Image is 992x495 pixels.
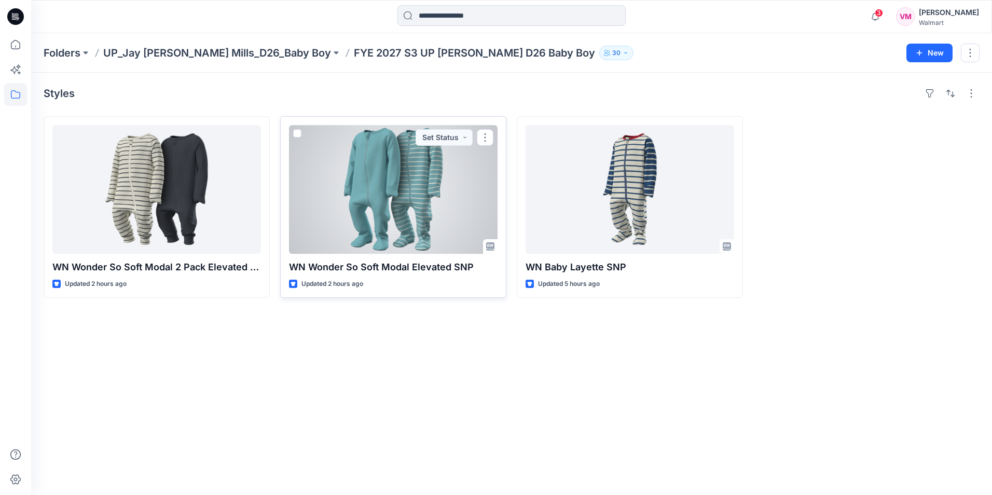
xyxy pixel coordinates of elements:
a: WN Wonder So Soft Modal 2 Pack Elevated COVERALL [52,125,261,254]
a: WN Wonder So Soft Modal Elevated SNP [289,125,498,254]
div: Walmart [919,19,979,26]
button: New [906,44,953,62]
button: 30 [599,46,633,60]
p: WN Wonder So Soft Modal 2 Pack Elevated COVERALL [52,260,261,274]
p: Updated 2 hours ago [65,279,127,290]
a: WN Baby Layette SNP [526,125,734,254]
p: WN Baby Layette SNP [526,260,734,274]
a: UP_Jay [PERSON_NAME] Mills_D26_Baby Boy [103,46,331,60]
h4: Styles [44,87,75,100]
p: WN Wonder So Soft Modal Elevated SNP [289,260,498,274]
p: Updated 2 hours ago [301,279,363,290]
div: VM [896,7,915,26]
p: 30 [612,47,621,59]
span: 3 [875,9,883,17]
div: [PERSON_NAME] [919,6,979,19]
a: Folders [44,46,80,60]
p: FYE 2027 S3 UP [PERSON_NAME] D26 Baby Boy [354,46,595,60]
p: Updated 5 hours ago [538,279,600,290]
